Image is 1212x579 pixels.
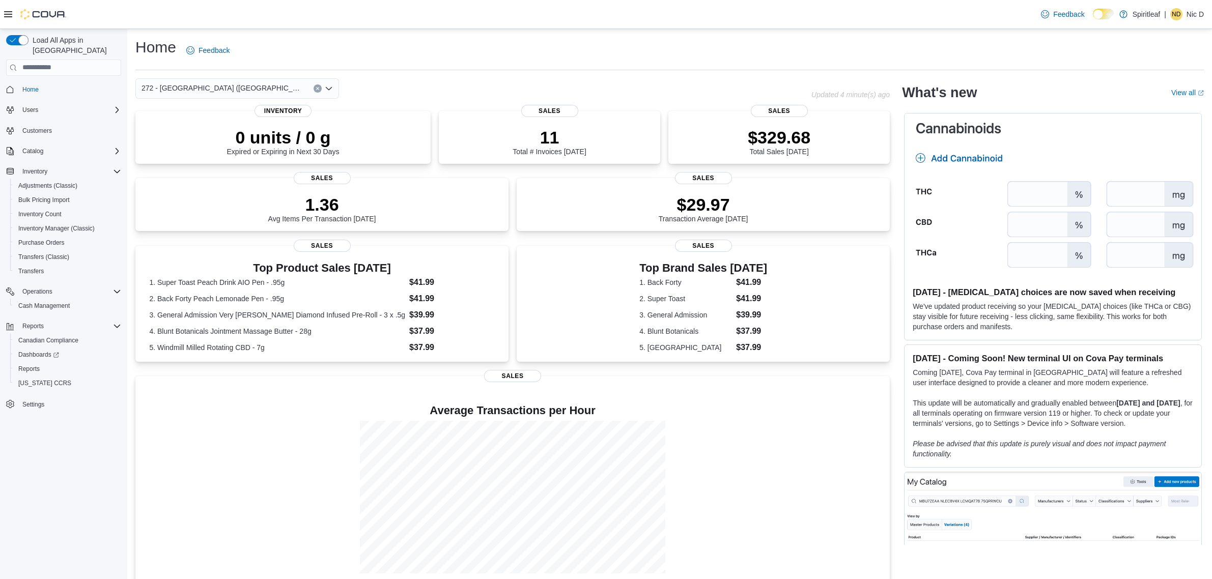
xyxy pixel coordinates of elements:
dt: 1. Back Forty [639,277,732,287]
span: Reports [22,322,44,330]
span: Feedback [199,45,230,55]
dt: 3. General Admission Very [PERSON_NAME] Diamond Infused Pre-Roll - 3 x .5g [149,310,405,320]
dd: $39.99 [736,309,767,321]
a: Inventory Manager (Classic) [14,222,99,235]
dt: 1. Super Toast Peach Drink AIO Pen - .95g [149,277,405,287]
dd: $37.99 [409,325,495,337]
a: Dashboards [14,349,63,361]
span: Users [18,104,121,116]
svg: External link [1198,90,1204,96]
span: Sales [675,172,732,184]
button: Operations [18,285,57,298]
span: Customers [22,127,52,135]
button: Reports [18,320,48,332]
button: Catalog [2,144,125,158]
a: Dashboards [10,348,125,362]
img: Cova [20,9,66,19]
span: Catalog [22,147,43,155]
button: Cash Management [10,299,125,313]
dt: 2. Back Forty Peach Lemonade Pen - .95g [149,294,405,304]
div: Total Sales [DATE] [748,127,810,156]
span: Settings [18,397,121,410]
div: Transaction Average [DATE] [659,194,748,223]
h1: Home [135,37,176,57]
button: [US_STATE] CCRS [10,376,125,390]
p: Updated 4 minute(s) ago [811,91,890,99]
span: Inventory Count [14,208,121,220]
span: Reports [18,365,40,373]
span: Users [22,106,38,114]
button: Inventory [18,165,51,178]
dt: 3. General Admission [639,310,732,320]
a: Transfers (Classic) [14,251,73,263]
span: Canadian Compliance [18,336,78,344]
button: Canadian Compliance [10,333,125,348]
span: Load All Apps in [GEOGRAPHIC_DATA] [29,35,121,55]
a: Customers [18,125,56,137]
span: Purchase Orders [18,239,65,247]
a: Feedback [182,40,234,61]
span: Transfers [18,267,44,275]
button: Transfers [10,264,125,278]
span: Transfers [14,265,121,277]
button: Purchase Orders [10,236,125,250]
dd: $41.99 [409,293,495,305]
dd: $37.99 [736,325,767,337]
span: Sales [294,172,351,184]
a: View allExternal link [1171,89,1204,97]
button: Customers [2,123,125,138]
span: Adjustments (Classic) [14,180,121,192]
span: Purchase Orders [14,237,121,249]
dt: 2. Super Toast [639,294,732,304]
dd: $37.99 [736,341,767,354]
span: Cash Management [18,302,70,310]
dd: $39.99 [409,309,495,321]
span: Operations [18,285,121,298]
button: Inventory [2,164,125,179]
a: Cash Management [14,300,74,312]
button: Inventory Manager (Classic) [10,221,125,236]
span: Reports [14,363,121,375]
span: Washington CCRS [14,377,121,389]
span: Sales [521,105,578,117]
button: Users [2,103,125,117]
span: Catalog [18,145,121,157]
dt: 5. [GEOGRAPHIC_DATA] [639,342,732,353]
p: $329.68 [748,127,810,148]
button: Users [18,104,42,116]
button: Clear input [314,84,322,93]
a: Adjustments (Classic) [14,180,81,192]
a: Settings [18,398,48,411]
p: Coming [DATE], Cova Pay terminal in [GEOGRAPHIC_DATA] will feature a refreshed user interface des... [913,367,1193,388]
span: Sales [675,240,732,252]
span: Transfers (Classic) [14,251,121,263]
span: 272 - [GEOGRAPHIC_DATA] ([GEOGRAPHIC_DATA]) [142,82,303,94]
div: Nic D [1170,8,1182,20]
h4: Average Transactions per Hour [144,404,882,417]
dd: $41.99 [409,276,495,288]
div: Expired or Expiring in Next 30 Days [227,127,340,156]
div: Total # Invoices [DATE] [513,127,586,156]
span: Adjustments (Classic) [18,182,77,190]
span: Dashboards [18,351,59,359]
p: We've updated product receiving so your [MEDICAL_DATA] choices (like THCa or CBG) stay visible fo... [913,301,1193,332]
span: Home [22,85,39,94]
h3: [DATE] - Coming Soon! New terminal UI on Cova Pay terminals [913,353,1193,363]
button: Adjustments (Classic) [10,179,125,193]
span: Canadian Compliance [14,334,121,346]
span: Inventory Manager (Classic) [18,224,95,233]
button: Open list of options [325,84,333,93]
dd: $37.99 [409,341,495,354]
a: Inventory Count [14,208,66,220]
button: Reports [2,319,125,333]
p: Nic D [1187,8,1204,20]
span: [US_STATE] CCRS [18,379,71,387]
span: Sales [484,370,541,382]
strong: [DATE] and [DATE] [1116,399,1180,407]
span: ND [1172,8,1180,20]
span: Inventory [255,105,312,117]
a: Bulk Pricing Import [14,194,74,206]
span: Inventory Manager (Classic) [14,222,121,235]
button: Home [2,82,125,97]
button: Catalog [18,145,47,157]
